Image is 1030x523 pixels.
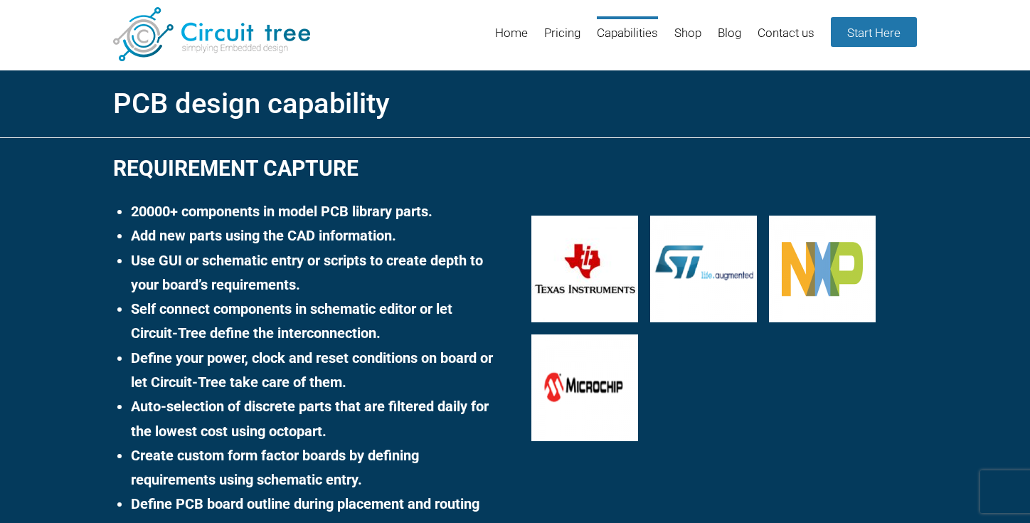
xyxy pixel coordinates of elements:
a: Blog [718,16,741,63]
li: Use GUI or schematic entry or scripts to create depth to your board’s requirements. [131,248,499,297]
li: Define your power, clock and reset conditions on board or let Circuit-Tree take care of them. [131,346,499,395]
li: 20000+ components in model PCB library parts. [131,199,499,223]
a: Shop [674,16,701,63]
h1: PCB design capability [113,83,917,125]
a: Capabilities [597,16,658,63]
li: Create custom form factor boards by defining requirements using schematic entry. [131,443,499,492]
img: Circuit Tree [113,7,310,61]
li: Add new parts using the CAD information. [131,223,499,248]
h2: Requirement Capture [113,150,499,186]
li: Self connect components in schematic editor or let Circuit-Tree define the interconnection. [131,297,499,346]
a: Pricing [544,16,580,63]
a: Home [495,16,528,63]
a: Start Here [831,17,917,47]
li: Auto-selection of discrete parts that are filtered daily for the lowest cost using octopart. [131,394,499,443]
a: Contact us [758,16,814,63]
